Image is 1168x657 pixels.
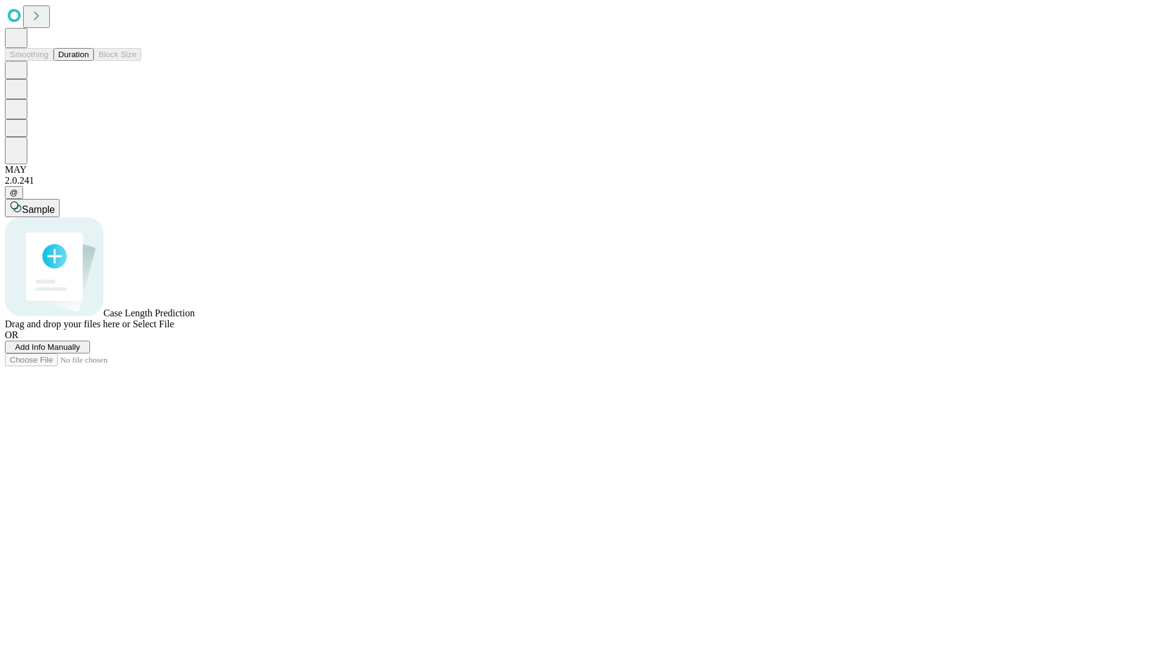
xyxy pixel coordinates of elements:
[5,164,1163,175] div: MAY
[5,330,18,340] span: OR
[54,48,94,61] button: Duration
[5,319,130,329] span: Drag and drop your files here or
[5,341,90,353] button: Add Info Manually
[5,199,60,217] button: Sample
[5,48,54,61] button: Smoothing
[94,48,141,61] button: Block Size
[5,186,23,199] button: @
[15,342,80,352] span: Add Info Manually
[133,319,174,329] span: Select File
[22,204,55,215] span: Sample
[103,308,195,318] span: Case Length Prediction
[10,188,18,197] span: @
[5,175,1163,186] div: 2.0.241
